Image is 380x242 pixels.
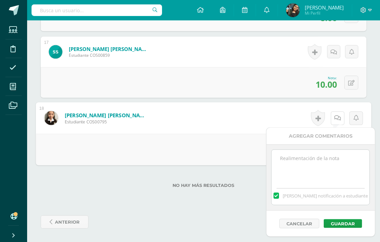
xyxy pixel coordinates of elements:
[55,216,80,228] span: anterior
[305,10,344,16] span: Mi Perfil
[279,219,319,228] button: Cancelar
[286,3,300,17] img: 439d448c487c85982186577c6a0dea94.png
[69,46,150,52] a: [PERSON_NAME] [PERSON_NAME]
[65,119,148,125] span: Estudiante COS00795
[41,183,366,188] label: No hay más resultados
[41,215,88,229] a: anterior
[305,4,344,11] span: [PERSON_NAME]
[69,52,150,58] span: Estudiante COS00859
[316,75,337,80] div: Nota:
[316,79,337,90] span: 10.00
[49,45,62,59] img: 9aa8c09d4873c39cffdb712262df7f99.png
[324,219,362,228] button: Guardar
[266,128,375,144] div: Agregar Comentarios
[65,112,148,119] a: [PERSON_NAME] [PERSON_NAME]
[44,111,58,125] img: 20305c11275204711eece1587bf372b4.png
[283,193,368,199] span: [PERSON_NAME] notificación a estudiante
[32,4,162,16] input: Busca un usuario...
